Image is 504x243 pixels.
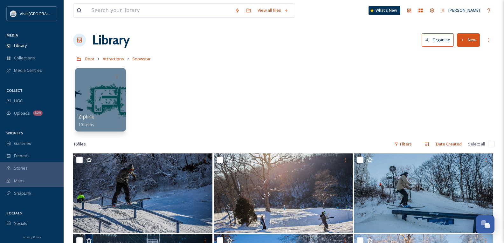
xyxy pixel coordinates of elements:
[6,88,23,93] span: COLLECT
[448,7,480,13] span: [PERSON_NAME]
[14,220,27,226] span: Socials
[23,233,41,240] a: Privacy Policy
[14,43,27,49] span: Library
[132,55,151,63] a: Snowstar
[78,122,94,127] span: 10 items
[476,215,494,233] button: Open Chat
[132,56,151,62] span: Snowstar
[354,153,493,233] img: IMG_6152.JPG
[103,55,124,63] a: Attractions
[468,141,485,147] span: Select all
[14,55,35,61] span: Collections
[14,178,24,184] span: Maps
[85,55,94,63] a: Root
[20,10,69,17] span: Visit [GEOGRAPHIC_DATA]
[6,33,18,37] span: MEDIA
[10,10,17,17] img: QCCVB_VISIT_vert_logo_4c_tagline_122019.svg
[14,140,31,146] span: Galleries
[391,138,415,150] div: Filters
[6,211,22,215] span: SOCIALS
[14,190,31,196] span: SnapLink
[103,56,124,62] span: Attractions
[92,30,130,50] a: Library
[78,114,94,127] a: Zipline10 items
[438,4,483,17] a: [PERSON_NAME]
[14,153,30,159] span: Embeds
[85,56,94,62] span: Root
[369,6,400,15] a: What's New
[88,3,231,17] input: Search your library
[214,153,353,233] img: IMG_5886.JPG
[433,138,465,150] div: Date Created
[457,33,480,46] button: New
[6,131,23,135] span: WIDGETS
[14,110,30,116] span: Uploads
[33,111,43,116] div: 829
[73,141,86,147] span: 16 file s
[422,33,454,46] button: Organise
[14,67,42,73] span: Media Centres
[73,153,212,233] img: IMG_5693.jpg
[254,4,292,17] a: View all files
[23,235,41,239] span: Privacy Policy
[78,113,94,120] span: Zipline
[14,98,23,104] span: UGC
[14,165,28,171] span: Stories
